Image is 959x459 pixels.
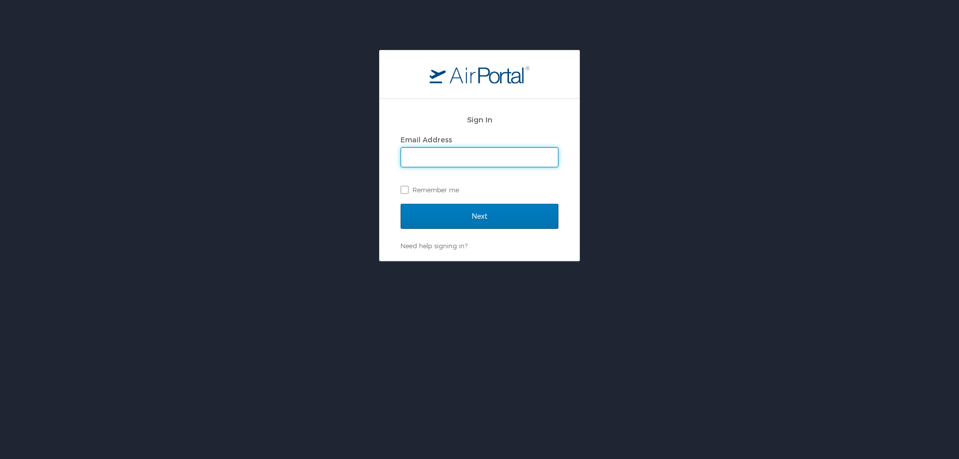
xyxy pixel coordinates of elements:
label: Remember me [401,182,558,197]
h2: Sign In [401,114,558,125]
img: logo [430,65,529,83]
label: Email Address [401,135,452,144]
input: Next [401,204,558,229]
a: Need help signing in? [401,242,468,250]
